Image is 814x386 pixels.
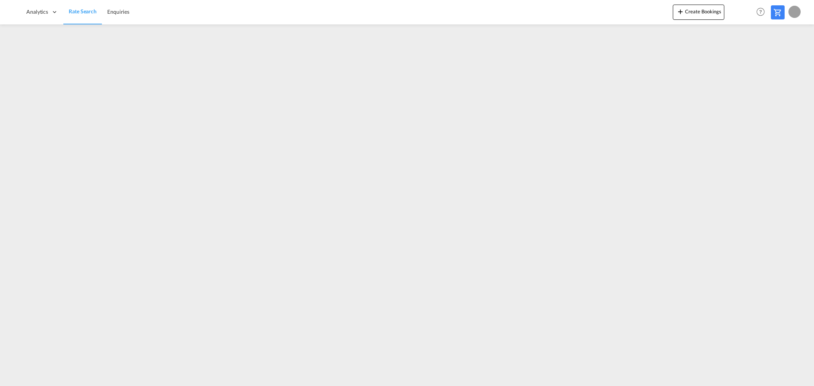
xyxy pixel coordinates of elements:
md-icon: icon-plus 400-fg [676,7,685,16]
span: Rate Search [69,8,97,14]
span: Enquiries [107,8,129,15]
span: Help [754,5,767,18]
span: Analytics [26,8,48,16]
div: Help [754,5,771,19]
button: icon-plus 400-fgCreate Bookings [673,5,724,20]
